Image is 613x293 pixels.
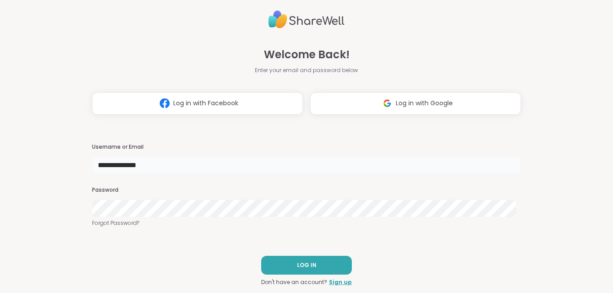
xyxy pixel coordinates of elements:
img: ShareWell Logomark [379,95,396,112]
img: ShareWell Logo [268,7,345,32]
span: Don't have an account? [261,278,327,286]
span: LOG IN [297,261,316,269]
img: ShareWell Logomark [156,95,173,112]
h3: Password [92,186,521,194]
span: Welcome Back! [264,47,350,63]
a: Sign up [329,278,352,286]
button: LOG IN [261,256,352,275]
button: Log in with Facebook [92,92,303,115]
span: Log in with Google [396,99,453,108]
span: Log in with Facebook [173,99,238,108]
button: Log in with Google [310,92,521,115]
h3: Username or Email [92,143,521,151]
a: Forgot Password? [92,219,521,227]
span: Enter your email and password below [255,66,358,74]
